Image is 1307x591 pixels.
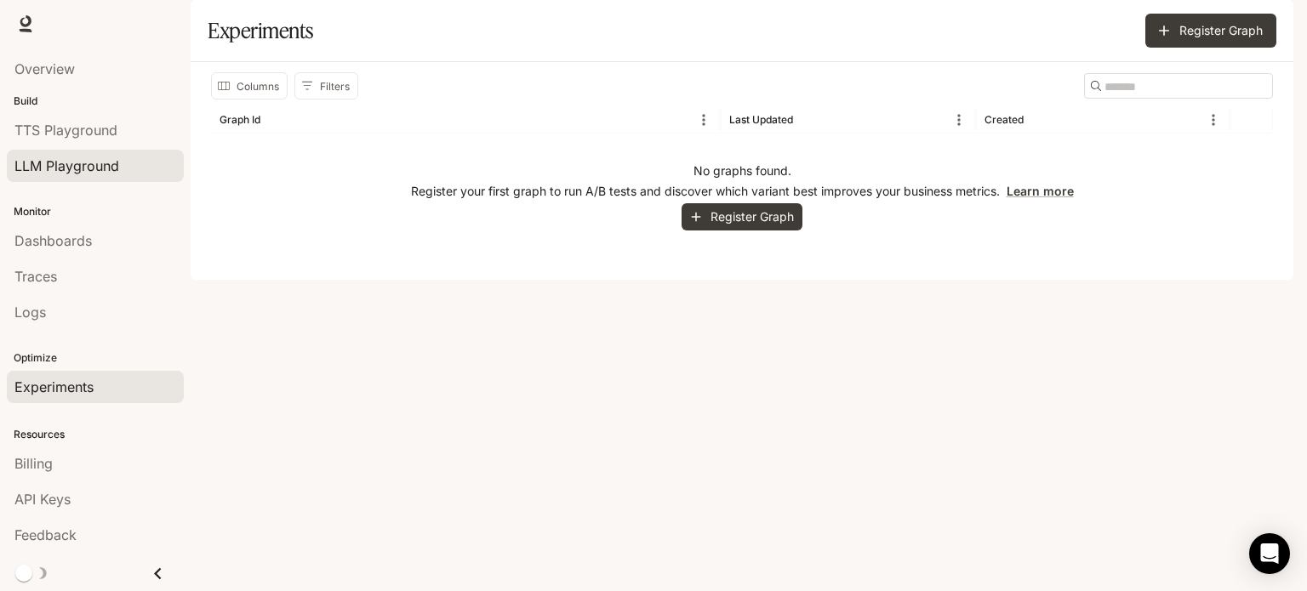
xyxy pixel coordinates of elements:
[946,107,972,133] button: Menu
[1145,14,1276,48] button: Register Graph
[1007,184,1074,198] a: Learn more
[795,107,820,133] button: Sort
[693,162,791,179] p: No graphs found.
[985,113,1024,126] div: Created
[262,107,288,133] button: Sort
[691,107,716,133] button: Menu
[220,113,260,126] div: Graph Id
[1084,73,1273,99] div: Search
[208,14,313,48] h1: Experiments
[211,72,288,99] button: Select columns
[1025,107,1051,133] button: Sort
[294,72,358,99] button: Show filters
[1201,107,1226,133] button: Menu
[1249,533,1290,574] div: Open Intercom Messenger
[411,183,1074,200] p: Register your first graph to run A/B tests and discover which variant best improves your business...
[729,113,793,126] div: Last Updated
[682,203,802,231] button: Register Graph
